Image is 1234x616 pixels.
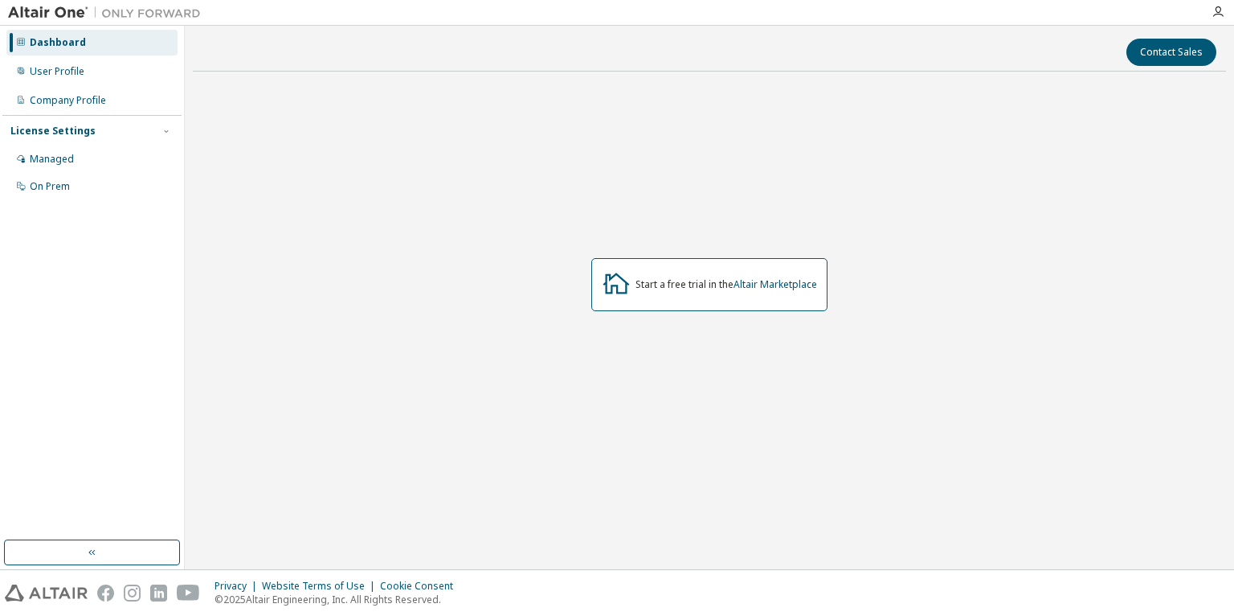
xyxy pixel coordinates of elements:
[30,94,106,107] div: Company Profile
[10,125,96,138] div: License Settings
[30,180,70,193] div: On Prem
[124,585,141,602] img: instagram.svg
[97,585,114,602] img: facebook.svg
[733,277,817,291] a: Altair Marketplace
[30,65,84,78] div: User Profile
[30,153,74,166] div: Managed
[177,585,200,602] img: youtube.svg
[635,278,817,291] div: Start a free trial in the
[1126,39,1216,66] button: Contact Sales
[215,580,262,593] div: Privacy
[30,36,86,49] div: Dashboard
[262,580,380,593] div: Website Terms of Use
[5,585,88,602] img: altair_logo.svg
[215,593,463,606] p: © 2025 Altair Engineering, Inc. All Rights Reserved.
[150,585,167,602] img: linkedin.svg
[380,580,463,593] div: Cookie Consent
[8,5,209,21] img: Altair One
